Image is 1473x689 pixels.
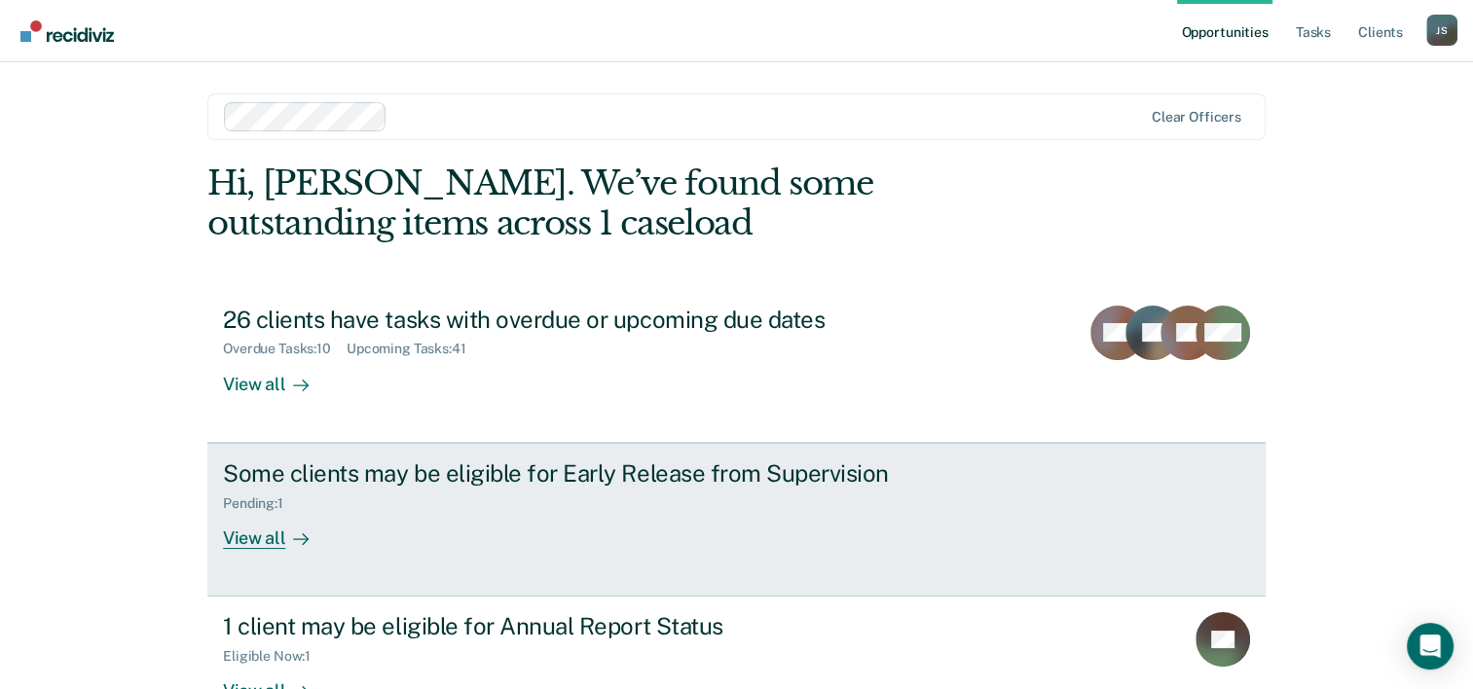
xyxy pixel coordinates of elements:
[223,648,326,665] div: Eligible Now : 1
[223,341,347,357] div: Overdue Tasks : 10
[223,459,906,488] div: Some clients may be eligible for Early Release from Supervision
[223,357,332,395] div: View all
[1407,623,1454,670] div: Open Intercom Messenger
[347,341,482,357] div: Upcoming Tasks : 41
[223,612,906,640] div: 1 client may be eligible for Annual Report Status
[207,290,1266,443] a: 26 clients have tasks with overdue or upcoming due datesOverdue Tasks:10Upcoming Tasks:41View all
[1426,15,1457,46] button: Profile dropdown button
[207,443,1266,597] a: Some clients may be eligible for Early Release from SupervisionPending:1View all
[223,511,332,549] div: View all
[223,306,906,334] div: 26 clients have tasks with overdue or upcoming due dates
[207,163,1053,243] div: Hi, [PERSON_NAME]. We’ve found some outstanding items across 1 caseload
[1426,15,1457,46] div: J S
[1152,109,1241,126] div: Clear officers
[223,495,299,512] div: Pending : 1
[20,20,114,42] img: Recidiviz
